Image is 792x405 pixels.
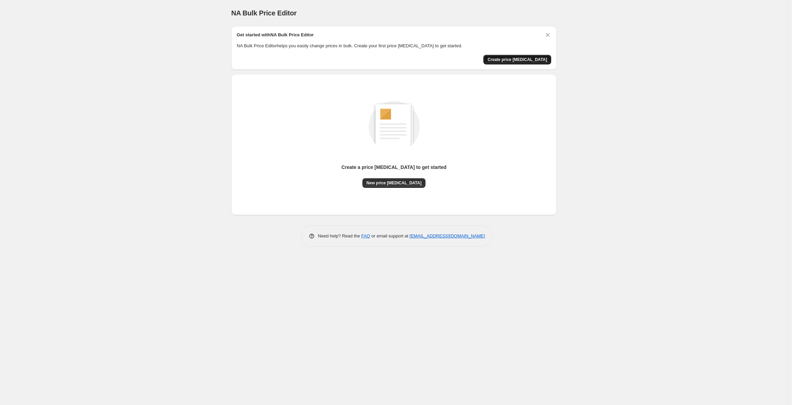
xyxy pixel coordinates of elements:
[367,180,422,186] span: New price [MEDICAL_DATA]
[237,32,314,38] h2: Get started with NA Bulk Price Editor
[483,55,551,64] button: Create price change job
[370,233,410,238] span: or email support at
[237,42,551,49] p: NA Bulk Price Editor helps you easily change prices in bulk. Create your first price [MEDICAL_DAT...
[487,57,547,62] span: Create price [MEDICAL_DATA]
[342,164,447,171] p: Create a price [MEDICAL_DATA] to get started
[231,9,297,17] span: NA Bulk Price Editor
[362,178,426,188] button: New price [MEDICAL_DATA]
[361,233,370,238] a: FAQ
[544,32,551,38] button: Dismiss card
[410,233,485,238] a: [EMAIL_ADDRESS][DOMAIN_NAME]
[318,233,361,238] span: Need help? Read the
